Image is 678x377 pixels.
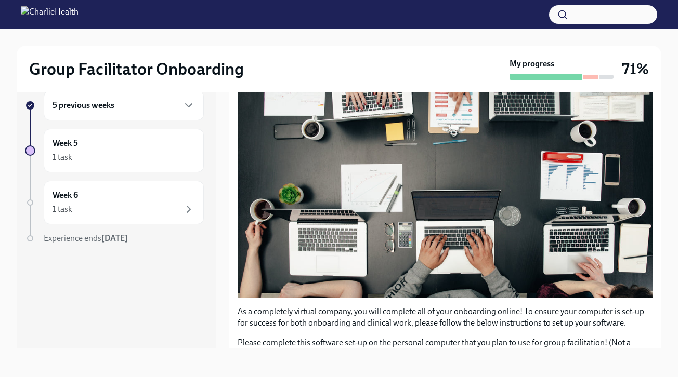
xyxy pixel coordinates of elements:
[53,190,78,201] h6: Week 6
[29,59,244,79] h2: Group Facilitator Onboarding
[53,152,72,163] div: 1 task
[238,52,653,298] button: Zoom image
[21,6,79,23] img: CharlieHealth
[238,337,653,360] p: Please complete this software set-up on the personal computer that you plan to use for group faci...
[53,138,78,149] h6: Week 5
[510,58,554,70] strong: My progress
[622,60,649,78] h3: 71%
[101,233,128,243] strong: [DATE]
[25,129,204,172] a: Week 51 task
[53,204,72,215] div: 1 task
[53,100,114,111] h6: 5 previous weeks
[44,90,204,120] div: 5 previous weeks
[44,233,128,243] span: Experience ends
[238,306,653,329] p: As a completely virtual company, you will complete all of your onboarding online! To ensure your ...
[25,181,204,224] a: Week 61 task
